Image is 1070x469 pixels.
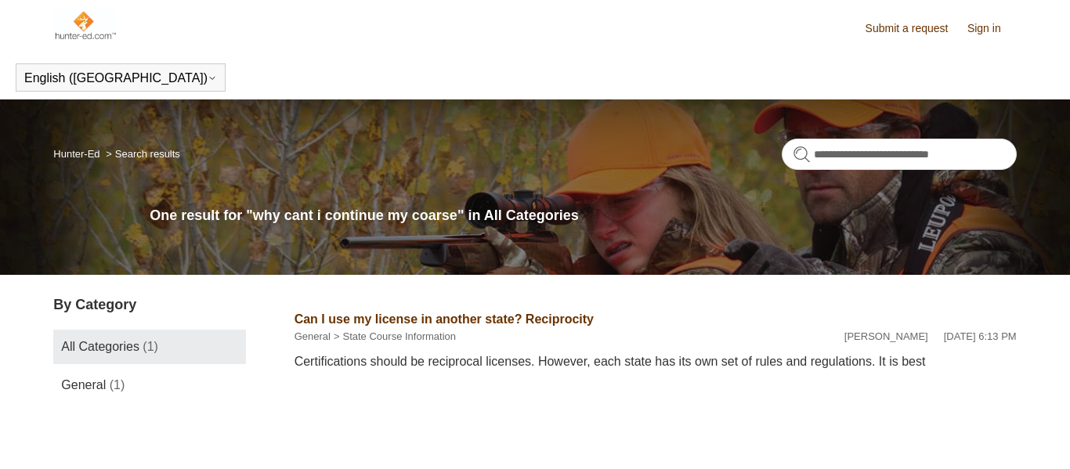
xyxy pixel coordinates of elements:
[782,139,1017,170] input: Search
[53,9,117,41] img: Hunter-Ed Help Center home page
[295,312,594,326] a: Can I use my license in another state? Reciprocity
[53,368,246,402] a: General (1)
[944,330,1017,342] time: 02/12/2024, 18:13
[103,148,180,160] li: Search results
[110,378,125,391] span: (1)
[24,71,217,85] button: English ([GEOGRAPHIC_DATA])
[53,294,246,316] h3: By Category
[866,20,964,37] a: Submit a request
[53,330,246,364] a: All Categories (1)
[295,329,331,345] li: General
[295,352,1017,371] div: Certifications should be reciprocal licenses. However, each state has its own set of rules and re...
[53,148,103,160] li: Hunter-Ed
[150,205,1016,226] h1: One result for "why cant i continue my coarse" in All Categories
[343,330,457,342] a: State Course Information
[967,20,1017,37] a: Sign in
[61,378,106,391] span: General
[143,340,158,353] span: (1)
[844,329,928,345] li: [PERSON_NAME]
[295,330,331,342] a: General
[53,148,99,160] a: Hunter-Ed
[331,329,456,345] li: State Course Information
[61,340,139,353] span: All Categories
